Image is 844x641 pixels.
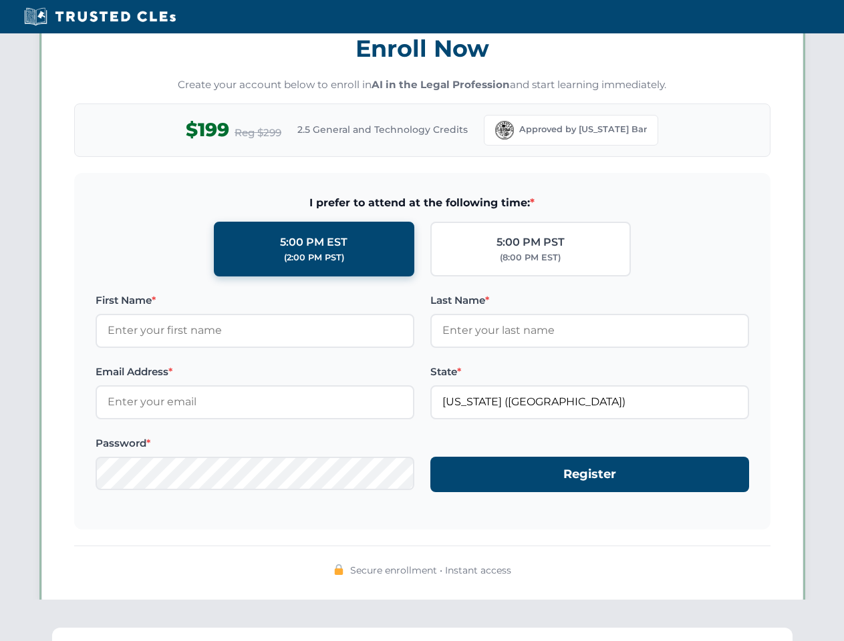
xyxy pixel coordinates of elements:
[372,78,510,91] strong: AI in the Legal Profession
[519,123,647,136] span: Approved by [US_STATE] Bar
[497,234,565,251] div: 5:00 PM PST
[284,251,344,264] div: (2:00 PM PST)
[430,385,749,419] input: Florida (FL)
[96,292,414,308] label: First Name
[333,564,344,575] img: 🔒
[297,122,468,137] span: 2.5 General and Technology Credits
[96,194,749,212] span: I prefer to attend at the following time:
[430,364,749,380] label: State
[430,457,749,492] button: Register
[495,121,514,140] img: Florida Bar
[235,125,281,141] span: Reg $299
[500,251,561,264] div: (8:00 PM EST)
[74,27,770,69] h3: Enroll Now
[430,292,749,308] label: Last Name
[430,314,749,347] input: Enter your last name
[20,7,180,27] img: Trusted CLEs
[96,435,414,451] label: Password
[96,385,414,419] input: Enter your email
[96,314,414,347] input: Enter your first name
[350,563,511,578] span: Secure enrollment • Instant access
[186,115,229,145] span: $199
[96,364,414,380] label: Email Address
[74,77,770,93] p: Create your account below to enroll in and start learning immediately.
[280,234,347,251] div: 5:00 PM EST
